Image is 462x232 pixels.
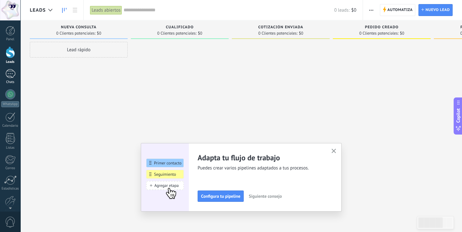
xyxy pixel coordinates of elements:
span: $0 [97,31,101,35]
span: 0 Clientes potenciales: [56,31,95,35]
span: Nuevo lead [425,4,450,16]
div: Lead rápido [30,42,128,58]
div: Cotización enviada [235,25,327,30]
span: Configura tu pipeline [201,194,240,198]
div: WhatsApp [1,101,19,107]
button: Más [367,4,376,16]
span: $0 [198,31,202,35]
div: Calendario [1,124,19,128]
a: Automatiza [380,4,416,16]
span: Copilot [455,108,461,123]
div: Panel [1,37,19,41]
div: Pedido creado [336,25,427,30]
span: 0 Clientes potenciales: [157,31,196,35]
span: 0 Clientes potenciales: [359,31,398,35]
h2: Adapta tu flujo de trabajo [198,153,324,163]
div: Chats [1,80,19,84]
span: Cotización enviada [258,25,303,30]
div: Cualificado [134,25,226,30]
span: Pedido creado [365,25,398,30]
span: $0 [400,31,404,35]
button: Siguiente consejo [246,191,284,201]
a: Lista [70,4,80,16]
a: Nuevo lead [418,4,453,16]
span: Cualificado [166,25,194,30]
span: Siguiente consejo [249,194,282,198]
span: $0 [351,7,356,13]
div: Estadísticas [1,187,19,191]
div: Nueva consulta [33,25,125,30]
div: Correo [1,166,19,170]
span: Nueva consulta [61,25,96,30]
span: $0 [299,31,303,35]
span: Puedes crear varios pipelines adaptados a tus procesos. [198,165,324,171]
div: Leads [1,60,19,64]
span: Leads [30,7,46,13]
div: Listas [1,146,19,150]
button: Configura tu pipeline [198,191,244,202]
span: 0 leads: [334,7,349,13]
span: Automatiza [387,4,413,16]
span: 0 Clientes potenciales: [258,31,297,35]
a: Leads [59,4,70,16]
div: Leads abiertos [90,6,122,15]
